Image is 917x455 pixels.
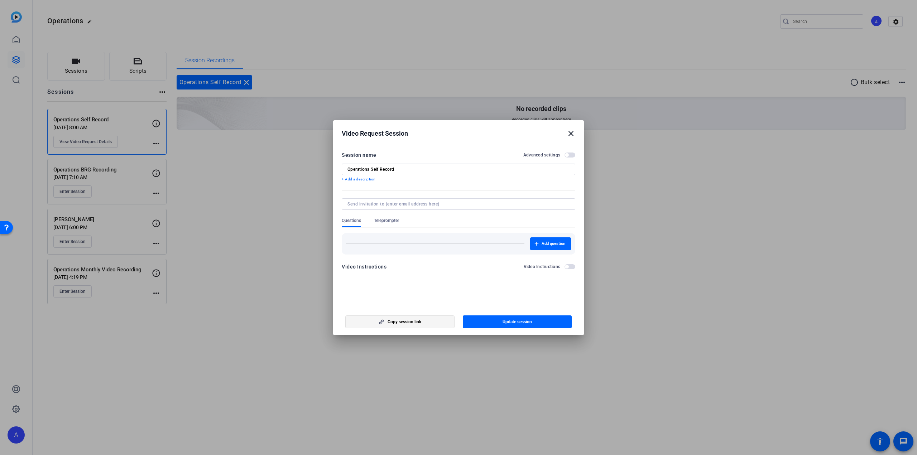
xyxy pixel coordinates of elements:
span: Teleprompter [374,218,399,223]
div: Video Request Session [342,129,575,138]
div: Session name [342,151,376,159]
h2: Advanced settings [523,152,560,158]
input: Enter Session Name [347,166,570,172]
p: + Add a description [342,176,575,182]
span: Update session [503,319,532,325]
div: Video Instructions [342,262,387,271]
button: Add question [530,237,571,250]
span: Add question [542,241,565,247]
span: Questions [342,218,361,223]
button: Update session [463,315,572,328]
button: Copy session link [345,315,455,328]
input: Send invitation to (enter email address here) [347,201,567,207]
mat-icon: close [567,129,575,138]
span: Copy session link [388,319,421,325]
h2: Video Instructions [524,264,561,270]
